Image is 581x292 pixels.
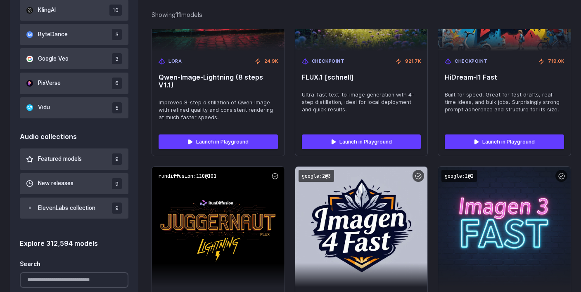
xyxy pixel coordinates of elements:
[152,167,285,287] img: Juggernaut Lightning Flux by RunDiffusion
[445,134,564,149] a: Launch in Playground
[20,148,128,170] button: Featured models 9
[38,30,68,39] span: ByteDance
[20,48,128,69] button: Google Veo 3
[159,99,278,121] span: Improved 8-step distillation of Qwen‑Image with refined quality and consistent rendering at much ...
[438,167,571,287] img: Imagen 3 Fast
[20,24,128,45] button: ByteDance 3
[112,29,122,40] span: 3
[38,6,56,15] span: KlingAI
[112,53,122,64] span: 3
[445,73,564,81] span: HiDream-I1 Fast
[20,97,128,118] button: Vidu 5
[302,91,421,113] span: Ultra-fast text-to-image generation with 4-step distillation, ideal for local deployment and quic...
[20,260,40,269] label: Search
[20,173,128,194] button: New releases 9
[455,58,488,65] span: Checkpoint
[38,79,61,88] span: PixVerse
[112,78,122,89] span: 6
[38,155,82,164] span: Featured models
[112,153,122,165] span: 9
[445,91,564,113] span: Built for speed. Great for fast drafts, real-time ideas, and bulk jobs. Surprisingly strong promp...
[112,178,122,189] span: 9
[312,58,345,65] span: Checkpoint
[38,103,50,112] span: Vidu
[38,204,95,213] span: ElevenLabs collection
[299,170,334,182] code: google:2@3
[20,198,128,219] button: ElevenLabs collection 9
[112,102,122,113] span: 5
[20,73,128,94] button: PixVerse 6
[548,58,564,65] span: 719.0K
[38,179,74,188] span: New releases
[109,5,122,16] span: 10
[441,170,477,182] code: google:1@2
[20,238,128,249] div: Explore 312,594 models
[159,73,278,89] span: Qwen‑Image-Lightning (8 steps V1.1)
[302,73,421,81] span: FLUX.1 [schnell]
[175,11,181,18] strong: 11
[155,170,220,182] code: rundiffusion:110@101
[20,272,128,288] input: Search
[152,10,202,19] div: Showing models
[302,134,421,149] a: Launch in Playground
[405,58,421,65] span: 921.7K
[159,134,278,149] a: Launch in Playground
[168,58,182,65] span: LoRA
[112,203,122,214] span: 9
[20,132,128,142] div: Audio collections
[295,167,428,287] img: Imagen 4 Fast
[264,58,278,65] span: 24.9K
[38,54,69,64] span: Google Veo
